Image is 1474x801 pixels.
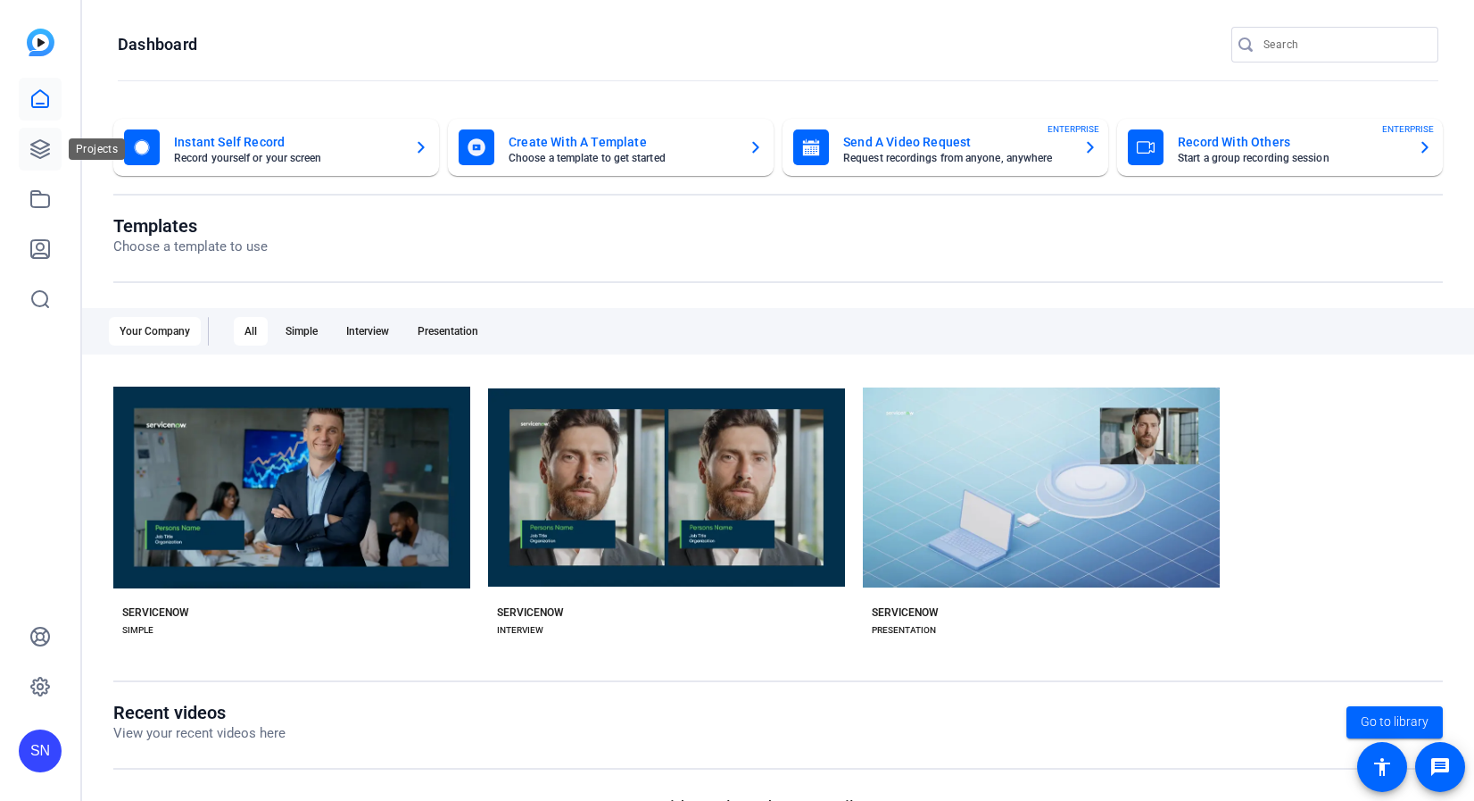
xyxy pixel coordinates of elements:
div: Presentation [407,317,489,346]
mat-card-title: Create With A Template [509,131,734,153]
div: SN [19,730,62,772]
mat-card-subtitle: Choose a template to get started [509,153,734,163]
p: View your recent videos here [113,723,286,744]
a: Go to library [1346,706,1443,738]
div: Simple [275,317,328,346]
div: Projects [69,138,125,160]
button: Create With A TemplateChoose a template to get started [448,119,774,176]
button: Send A Video RequestRequest recordings from anyone, anywhereENTERPRISE [783,119,1108,176]
div: SERVICENOW [122,605,189,620]
div: All [234,317,268,346]
div: SERVICENOW [497,605,564,620]
span: ENTERPRISE [1382,122,1434,136]
mat-icon: message [1429,756,1451,778]
div: SIMPLE [122,623,153,638]
div: INTERVIEW [497,623,543,638]
div: SERVICENOW [872,605,939,620]
button: Instant Self RecordRecord yourself or your screen [113,119,439,176]
button: Record With OthersStart a group recording sessionENTERPRISE [1117,119,1443,176]
mat-card-subtitle: Request recordings from anyone, anywhere [843,153,1069,163]
mat-card-subtitle: Record yourself or your screen [174,153,400,163]
mat-card-subtitle: Start a group recording session [1178,153,1404,163]
div: Interview [335,317,400,346]
mat-card-title: Instant Self Record [174,131,400,153]
h1: Templates [113,215,268,237]
span: ENTERPRISE [1048,122,1099,136]
div: Your Company [109,317,201,346]
div: PRESENTATION [872,623,936,638]
mat-card-title: Record With Others [1178,131,1404,153]
h1: Dashboard [118,34,197,55]
img: blue-gradient.svg [27,29,54,56]
p: Choose a template to use [113,237,268,257]
span: Go to library [1361,713,1428,731]
mat-card-title: Send A Video Request [843,131,1069,153]
h1: Recent videos [113,702,286,723]
mat-icon: accessibility [1371,756,1393,778]
input: Search [1263,34,1424,55]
